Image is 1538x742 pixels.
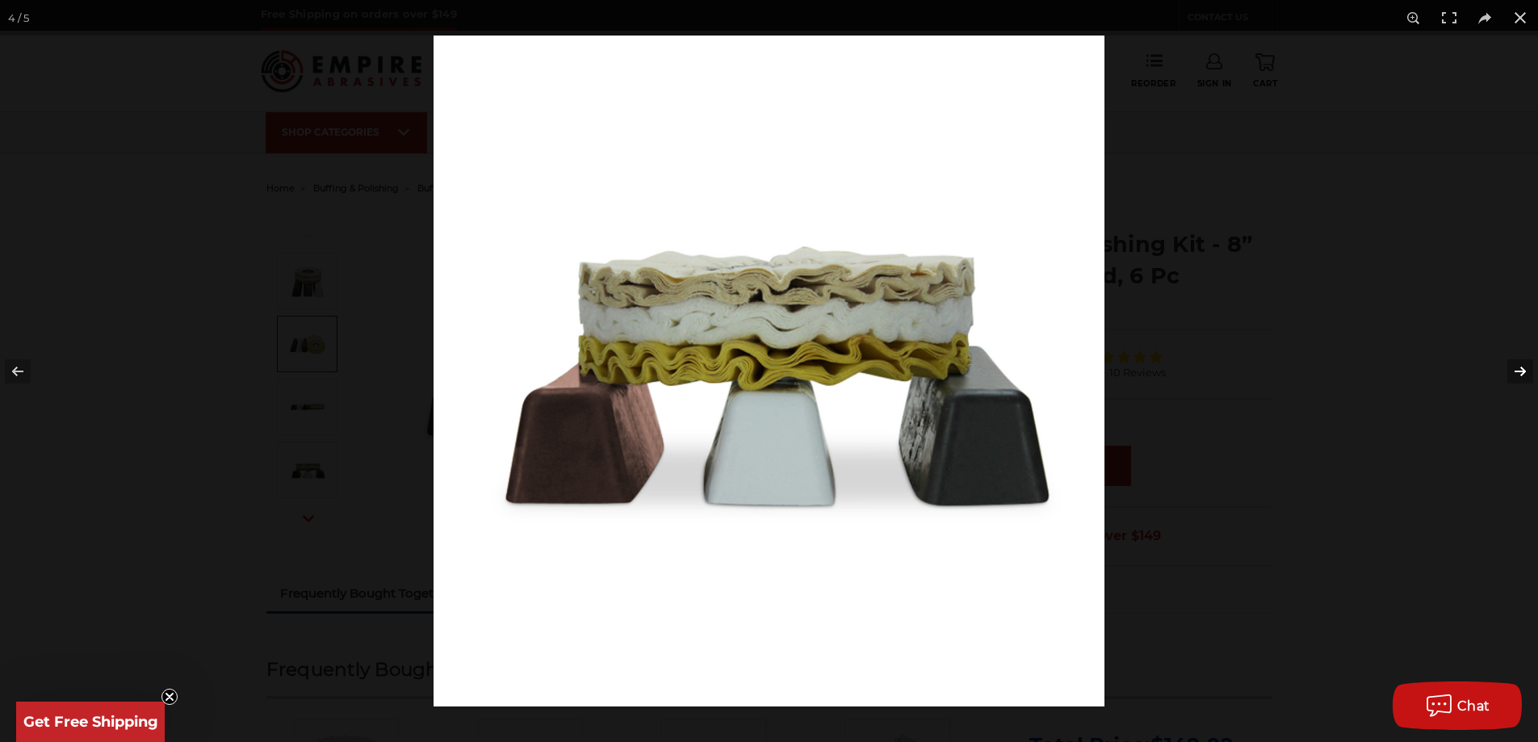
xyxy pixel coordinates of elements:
[1481,331,1538,412] button: Next (arrow right)
[23,713,158,731] span: Get Free Shipping
[161,689,178,705] button: Close teaser
[1457,698,1490,714] span: Chat
[434,36,1104,706] img: Aluminum_Airway_Polishing_Set_8_Inch__55756.1634320048.jpg
[16,702,165,742] div: Get Free ShippingClose teaser
[1393,681,1522,730] button: Chat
